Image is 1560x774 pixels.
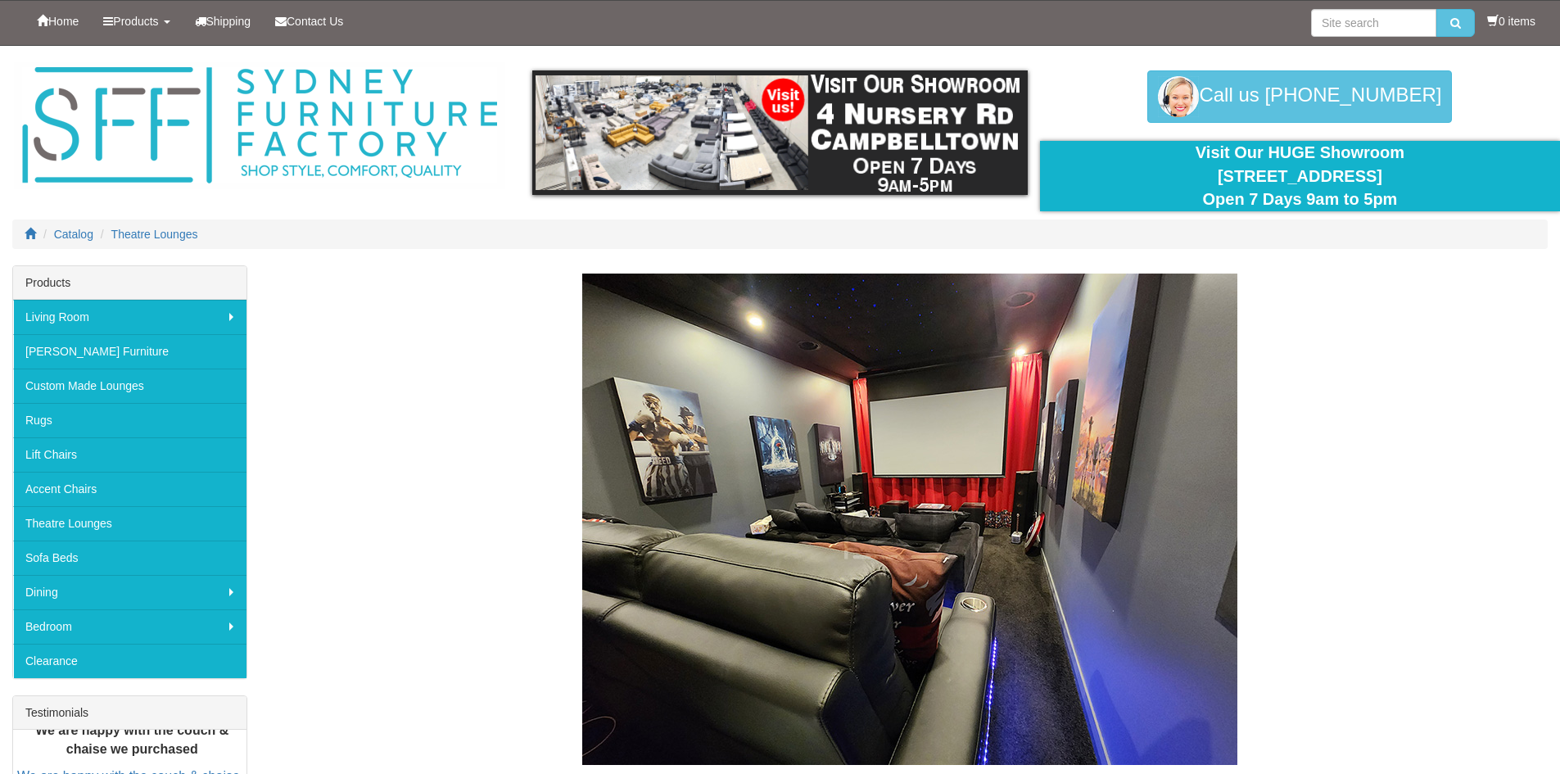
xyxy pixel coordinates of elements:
a: Clearance [13,644,246,678]
a: Living Room [13,300,246,334]
div: Visit Our HUGE Showroom [STREET_ADDRESS] Open 7 Days 9am to 5pm [1052,141,1548,211]
span: Home [48,15,79,28]
a: Products [91,1,182,42]
a: [PERSON_NAME] Furniture [13,334,246,369]
div: Testimonials [13,696,246,730]
a: Catalog [54,228,93,241]
a: Sofa Beds [13,541,246,575]
a: Theatre Lounges [13,506,246,541]
span: Contact Us [287,15,343,28]
a: Bedroom [13,609,246,644]
img: showroom.gif [532,70,1028,195]
a: Rugs [13,403,246,437]
input: Site search [1311,9,1436,37]
b: We are happy with the couch & chaise we purchased [35,723,228,756]
div: Products [13,266,246,300]
a: Dining [13,575,246,609]
a: Contact Us [263,1,355,42]
a: Shipping [183,1,264,42]
a: Theatre Lounges [111,228,198,241]
a: Custom Made Lounges [13,369,246,403]
a: Home [25,1,91,42]
img: Theatre Lounges [582,274,1237,765]
img: Sydney Furniture Factory [14,62,505,189]
span: Products [113,15,158,28]
li: 0 items [1487,13,1535,29]
a: Lift Chairs [13,437,246,472]
a: Accent Chairs [13,472,246,506]
span: Shipping [206,15,251,28]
